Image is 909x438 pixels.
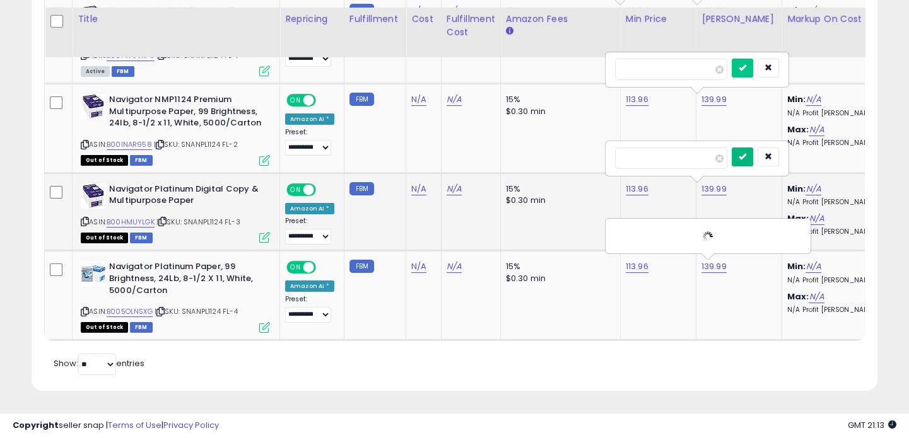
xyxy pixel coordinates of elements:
[701,4,727,17] a: 139.99
[314,95,334,106] span: OFF
[81,66,110,77] span: All listings currently available for purchase on Amazon
[156,217,240,227] span: | SKU: SNANPL1124 FL-3
[787,13,896,26] div: Markup on Cost
[109,5,262,43] b: Navigator Npl1124 Platinum Paper 99 Brightness 24Lb 8-1/2 X 11 White 5000/Carton (Snanpl1124)
[109,183,262,210] b: Navigator Platinum Digital Copy & Multipurpose Paper
[81,183,106,209] img: 51RzjT1pbAL._SL40_.jpg
[154,139,238,149] span: | SKU: SNANPL1124 FL-2
[506,106,611,117] div: $0.30 min
[81,261,270,331] div: ASIN:
[285,295,334,323] div: Preset:
[787,291,809,303] b: Max:
[782,8,901,57] th: The percentage added to the cost of goods (COGS) that forms the calculator for Min & Max prices.
[130,233,153,243] span: FBM
[288,184,303,195] span: ON
[447,93,462,106] a: N/A
[285,113,334,125] div: Amazon AI *
[626,260,648,273] a: 113.96
[806,183,821,195] a: N/A
[285,128,334,156] div: Preset:
[787,109,892,118] p: N/A Profit [PERSON_NAME]
[809,124,824,136] a: N/A
[447,183,462,195] a: N/A
[54,357,144,369] span: Show: entries
[130,155,153,166] span: FBM
[701,183,727,195] a: 139.99
[506,273,611,284] div: $0.30 min
[108,419,161,431] a: Terms of Use
[81,183,270,242] div: ASIN:
[285,13,339,26] div: Repricing
[809,212,824,225] a: N/A
[13,420,219,432] div: seller snap | |
[285,203,334,214] div: Amazon AI *
[288,95,303,106] span: ON
[349,182,374,195] small: FBM
[626,183,648,195] a: 113.96
[411,4,426,17] a: N/A
[787,198,892,207] p: N/A Profit [PERSON_NAME]
[447,260,462,273] a: N/A
[809,291,824,303] a: N/A
[806,93,821,106] a: N/A
[81,322,128,333] span: All listings that are currently out of stock and unavailable for purchase on Amazon
[787,212,809,224] b: Max:
[787,183,806,195] b: Min:
[314,184,334,195] span: OFF
[109,261,262,299] b: Navigator Platinum Paper, 99 Brightness, 24Lb, 8-1/2 X 11, White, 5000/Carton
[81,94,106,119] img: 51RzjT1pbAL._SL40_.jpg
[447,13,495,39] div: Fulfillment Cost
[787,260,806,272] b: Min:
[288,262,303,273] span: ON
[787,4,806,16] b: Min:
[626,4,648,17] a: 113.96
[626,93,648,106] a: 113.96
[506,183,611,195] div: 15%
[285,217,334,245] div: Preset:
[787,139,892,147] p: N/A Profit [PERSON_NAME]
[806,260,821,273] a: N/A
[78,13,274,26] div: Title
[130,322,153,333] span: FBM
[349,4,374,17] small: FBM
[81,155,128,166] span: All listings that are currently out of stock and unavailable for purchase on Amazon
[81,94,270,164] div: ASIN:
[112,66,134,77] span: FBM
[81,5,270,75] div: ASIN:
[701,260,727,273] a: 139.99
[787,276,892,285] p: N/A Profit [PERSON_NAME]
[156,50,238,61] span: | SKU: SNANPL1124 FL-1
[848,419,896,431] span: 2025-09-8 21:13 GMT
[285,280,334,292] div: Amazon AI *
[314,262,334,273] span: OFF
[506,26,513,37] small: Amazon Fees.
[626,13,691,26] div: Min Price
[787,124,809,135] b: Max:
[506,94,611,105] div: 15%
[107,217,155,228] a: B00HMUYLGK
[349,93,374,106] small: FBM
[107,306,153,317] a: B005OLNSXG
[506,261,611,272] div: 15%
[411,13,436,26] div: Cost
[411,260,426,273] a: N/A
[81,261,106,286] img: 41kkh4XzH7L._SL40_.jpg
[155,306,238,316] span: | SKU: SNANPL1124 FL-4
[349,13,401,26] div: Fulfillment
[163,419,219,431] a: Privacy Policy
[506,13,615,26] div: Amazon Fees
[349,260,374,273] small: FBM
[81,233,128,243] span: All listings that are currently out of stock and unavailable for purchase on Amazon
[806,4,821,17] a: N/A
[701,13,777,26] div: [PERSON_NAME]
[81,5,106,30] img: 51RzjT1pbAL._SL40_.jpg
[109,94,262,132] b: Navigator NMP1124 Premium Multipurpose Paper, 99 Brightness, 24lb, 8-1/2 x 11, White, 5000/Carton
[411,93,426,106] a: N/A
[447,4,462,17] a: N/A
[13,419,59,431] strong: Copyright
[701,93,727,106] a: 139.99
[506,5,611,16] div: 15%
[411,183,426,195] a: N/A
[787,228,892,236] p: N/A Profit [PERSON_NAME]
[787,306,892,314] p: N/A Profit [PERSON_NAME]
